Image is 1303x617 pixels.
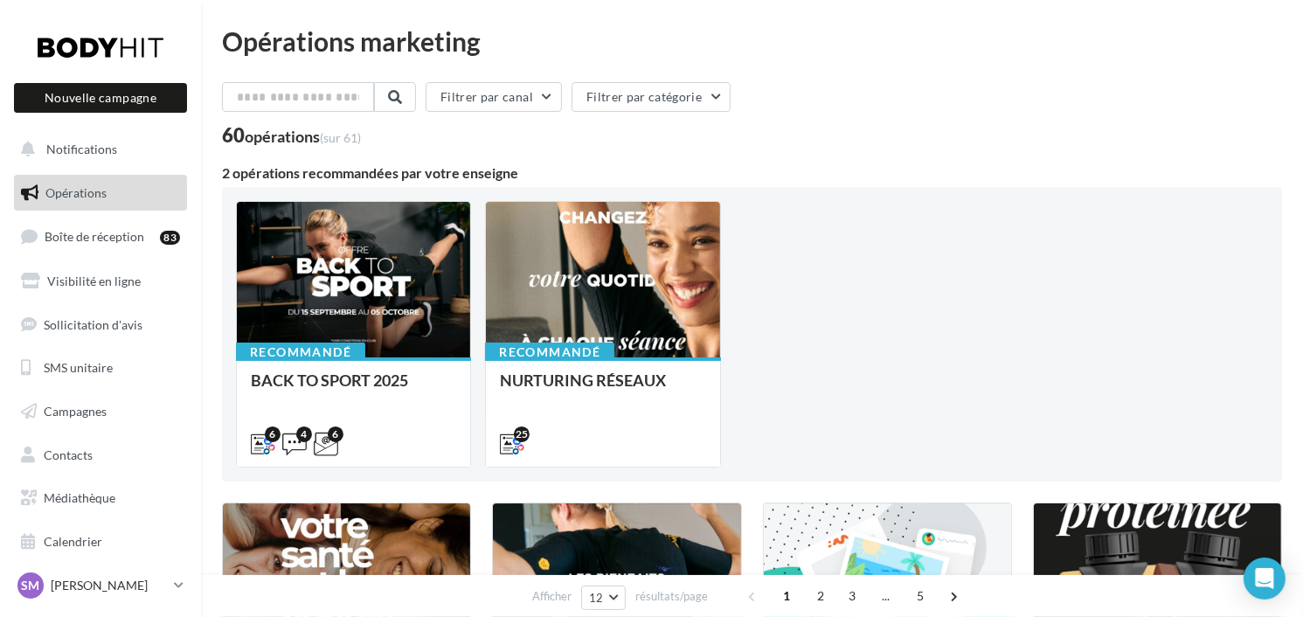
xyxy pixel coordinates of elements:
[51,577,167,594] p: [PERSON_NAME]
[14,83,187,113] button: Nouvelle campagne
[14,569,187,602] a: SM [PERSON_NAME]
[532,588,572,605] span: Afficher
[10,393,191,430] a: Campagnes
[328,426,343,442] div: 6
[44,490,115,505] span: Médiathèque
[265,426,281,442] div: 6
[22,577,40,594] span: SM
[10,350,191,386] a: SMS unitaire
[45,185,107,200] span: Opérations
[44,404,107,419] span: Campagnes
[872,582,900,610] span: ...
[222,166,1282,180] div: 2 opérations recommandées par votre enseigne
[10,437,191,474] a: Contacts
[10,523,191,560] a: Calendrier
[47,274,141,288] span: Visibilité en ligne
[44,316,142,331] span: Sollicitation d'avis
[1244,558,1286,600] div: Open Intercom Messenger
[514,426,530,442] div: 25
[46,142,117,156] span: Notifications
[245,128,361,144] div: opérations
[572,82,731,112] button: Filtrer par catégorie
[838,582,866,610] span: 3
[635,588,708,605] span: résultats/page
[236,343,365,362] div: Recommandé
[251,371,456,406] div: BACK TO SPORT 2025
[485,343,614,362] div: Recommandé
[222,126,361,145] div: 60
[10,218,191,255] a: Boîte de réception83
[160,231,180,245] div: 83
[10,480,191,516] a: Médiathèque
[589,591,604,605] span: 12
[906,582,934,610] span: 5
[44,534,102,549] span: Calendrier
[296,426,312,442] div: 4
[44,447,93,462] span: Contacts
[320,130,361,145] span: (sur 61)
[44,360,113,375] span: SMS unitaire
[10,307,191,343] a: Sollicitation d'avis
[773,582,801,610] span: 1
[10,175,191,211] a: Opérations
[10,131,184,168] button: Notifications
[45,229,144,244] span: Boîte de réception
[807,582,835,610] span: 2
[500,371,705,406] div: NURTURING RÉSEAUX
[10,263,191,300] a: Visibilité en ligne
[222,28,1282,54] div: Opérations marketing
[426,82,562,112] button: Filtrer par canal
[581,586,626,610] button: 12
